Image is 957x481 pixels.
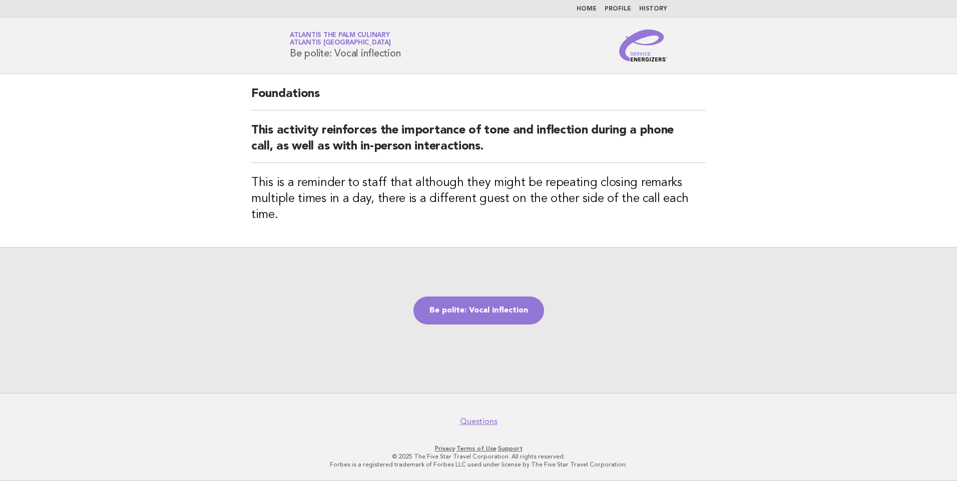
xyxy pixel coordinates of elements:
p: © 2025 The Five Star Travel Corporation. All rights reserved. [172,452,785,460]
a: Questions [460,416,498,426]
h3: This is a reminder to staff that although they might be repeating closing remarks multiple times ... [251,175,706,223]
img: Service Energizers [619,29,667,61]
p: · · [172,444,785,452]
span: Atlantis [GEOGRAPHIC_DATA] [290,40,391,46]
a: Profile [605,6,631,12]
a: Support [498,445,523,452]
h2: Foundations [251,86,706,110]
a: Be polite: Vocal inflection [413,296,544,324]
a: Terms of Use [456,445,497,452]
h1: Be polite: Vocal inflection [290,32,400,58]
a: Home [577,6,597,12]
a: Atlantis The Palm CulinaryAtlantis [GEOGRAPHIC_DATA] [290,32,391,46]
p: Forbes is a registered trademark of Forbes LLC used under license by The Five Star Travel Corpora... [172,460,785,468]
h2: This activity reinforces the importance of tone and inflection during a phone call, as well as wi... [251,122,706,163]
a: History [639,6,667,12]
a: Privacy [435,445,455,452]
